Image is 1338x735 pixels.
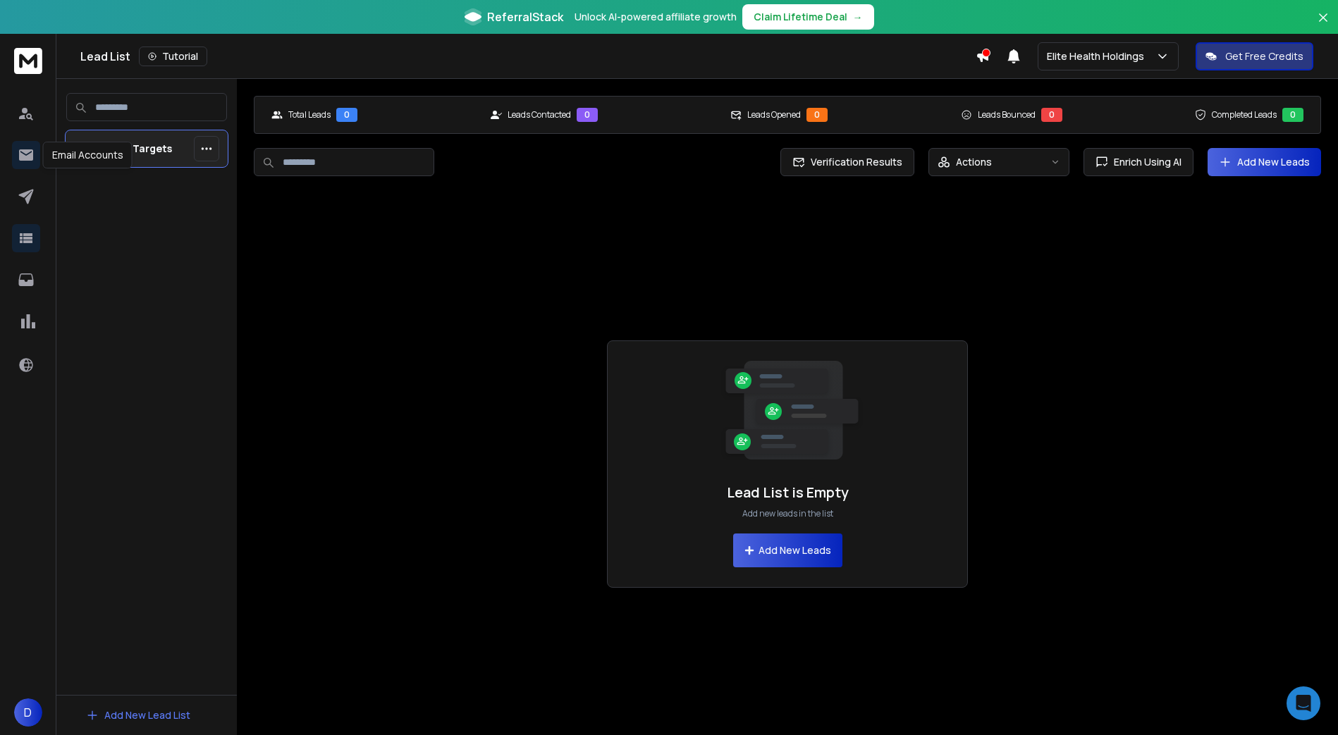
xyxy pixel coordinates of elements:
[1196,42,1313,70] button: Get Free Credits
[780,148,914,176] button: Verification Results
[508,109,571,121] p: Leads Contacted
[1208,148,1321,176] button: Add New Leads
[1225,49,1303,63] p: Get Free Credits
[43,142,133,168] div: Email Accounts
[1219,155,1310,169] a: Add New Leads
[1084,148,1193,176] button: Enrich Using AI
[1314,8,1332,42] button: Close banner
[575,10,737,24] p: Unlock AI-powered affiliate growth
[747,109,801,121] p: Leads Opened
[853,10,863,24] span: →
[288,109,331,121] p: Total Leads
[742,4,874,30] button: Claim Lifetime Deal→
[956,155,992,169] p: Actions
[805,155,902,169] span: Verification Results
[978,109,1036,121] p: Leads Bounced
[14,698,42,727] button: D
[487,8,563,25] span: ReferralStack
[75,701,202,729] button: Add New Lead List
[806,108,828,122] div: 0
[577,108,598,122] div: 0
[1041,108,1062,122] div: 0
[1047,49,1150,63] p: Elite Health Holdings
[336,108,357,122] div: 0
[139,47,207,66] button: Tutorial
[727,483,849,502] h1: Lead List is Empty
[1108,155,1182,169] span: Enrich Using AI
[733,533,842,567] button: Add New Leads
[742,508,833,519] p: Add new leads in the list
[80,47,976,66] div: Lead List
[1212,109,1277,121] p: Completed Leads
[1287,686,1320,720] div: Open Intercom Messenger
[1282,108,1303,122] div: 0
